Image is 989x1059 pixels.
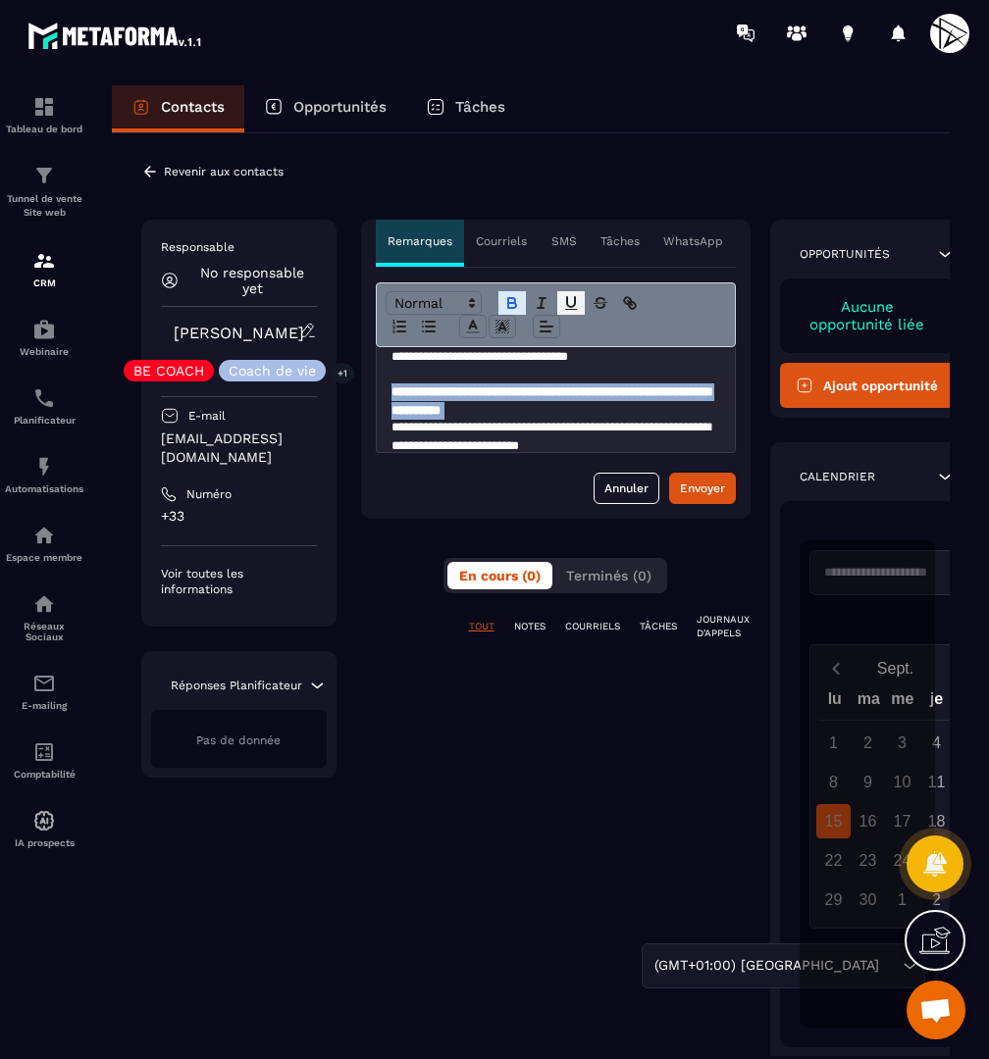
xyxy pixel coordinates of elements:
[32,740,56,764] img: accountant
[680,479,725,498] div: Envoyer
[5,124,83,134] p: Tableau de bord
[5,234,83,303] a: formationformationCRM
[32,524,56,547] img: automations
[919,804,954,838] div: 18
[293,98,387,116] p: Opportunités
[800,469,875,484] p: Calendrier
[5,483,83,494] p: Automatisations
[406,85,525,132] a: Tâches
[5,372,83,440] a: schedulerschedulerPlanificateur
[455,98,505,116] p: Tâches
[514,620,546,633] p: NOTES
[32,249,56,273] img: formation
[800,298,936,333] p: Aucune opportunité liée
[161,566,317,597] p: Voir toutes les informations
[32,672,56,695] img: email
[919,685,954,720] div: je
[5,415,83,426] p: Planificateur
[5,192,83,220] p: Tunnel de vente Site web
[697,613,750,640] p: JOURNAUX D'APPELS
[5,837,83,848] p: IA prospects
[32,592,56,616] img: social-network
[551,233,577,249] p: SMS
[5,769,83,780] p: Comptabilité
[32,164,56,187] img: formation
[331,363,354,383] p: +1
[919,765,954,799] div: 11
[161,239,317,255] p: Responsable
[27,18,204,53] img: logo
[669,473,736,504] button: Envoyer
[161,98,225,116] p: Contacts
[5,700,83,711] p: E-mailing
[594,473,659,504] button: Annuler
[186,486,232,502] p: Numéro
[32,809,56,832] img: automations
[32,95,56,119] img: formation
[133,364,204,378] p: BE COACH
[600,233,640,249] p: Tâches
[164,165,284,178] p: Revenir aux contacts
[642,943,925,988] div: Search for option
[5,509,83,578] a: automationsautomationsEspace membre
[650,955,883,977] span: (GMT+01:00) [GEOGRAPHIC_DATA]
[469,620,494,633] p: TOUT
[640,620,677,633] p: TÂCHES
[5,346,83,357] p: Webinaire
[919,726,954,760] div: 4
[5,303,83,372] a: automationsautomationsWebinaire
[161,429,317,467] p: [EMAIL_ADDRESS][DOMAIN_NAME]
[32,455,56,479] img: automations
[5,552,83,563] p: Espace membre
[5,657,83,726] a: emailemailE-mailing
[565,620,620,633] p: COURRIELS
[32,318,56,341] img: automations
[459,568,541,583] span: En cours (0)
[5,578,83,657] a: social-networksocial-networkRéseaux Sociaux
[5,277,83,288] p: CRM
[780,363,956,408] button: Ajout opportunité
[112,85,244,132] a: Contacts
[5,440,83,509] a: automationsautomationsAutomatisations
[5,621,83,642] p: Réseaux Sociaux
[5,726,83,794] a: accountantaccountantComptabilité
[907,981,965,1039] div: Ouvrir le chat
[5,149,83,234] a: formationformationTunnel de vente Site web
[476,233,527,249] p: Courriels
[388,233,452,249] p: Remarques
[174,324,304,342] a: [PERSON_NAME]
[161,507,317,526] p: +33
[196,733,281,747] span: Pas de donnée
[188,265,317,296] p: No responsable yet
[800,246,890,262] p: Opportunités
[188,408,226,424] p: E-mail
[229,364,316,378] p: Coach de vie
[566,568,651,583] span: Terminés (0)
[5,80,83,149] a: formationformationTableau de bord
[663,233,723,249] p: WhatsApp
[171,678,302,693] p: Réponses Planificateur
[447,562,552,589] button: En cours (0)
[554,562,663,589] button: Terminés (0)
[32,386,56,410] img: scheduler
[244,85,406,132] a: Opportunités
